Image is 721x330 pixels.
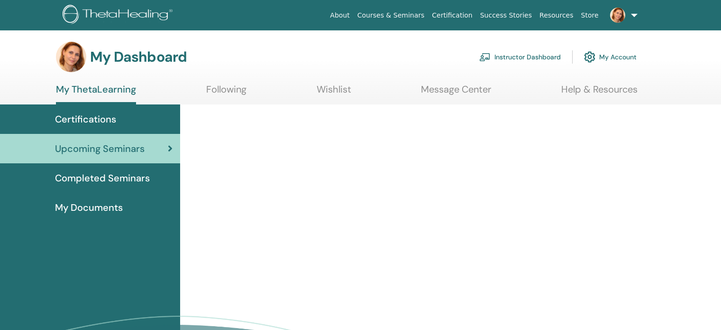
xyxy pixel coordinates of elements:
[56,42,86,72] img: default.jpg
[428,7,476,24] a: Certification
[55,200,123,215] span: My Documents
[326,7,353,24] a: About
[584,47,637,67] a: My Account
[577,7,602,24] a: Store
[90,48,187,66] h3: My Dashboard
[354,7,429,24] a: Courses & Seminars
[206,84,246,102] a: Following
[610,8,625,23] img: default.jpg
[317,84,351,102] a: Wishlist
[476,7,536,24] a: Success Stories
[55,112,116,126] span: Certifications
[561,84,638,102] a: Help & Resources
[55,141,145,156] span: Upcoming Seminars
[536,7,577,24] a: Resources
[56,84,136,104] a: My ThetaLearning
[479,47,561,67] a: Instructor Dashboard
[584,49,595,65] img: cog.svg
[421,84,491,102] a: Message Center
[63,5,176,26] img: logo.png
[479,53,491,61] img: chalkboard-teacher.svg
[55,171,150,185] span: Completed Seminars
